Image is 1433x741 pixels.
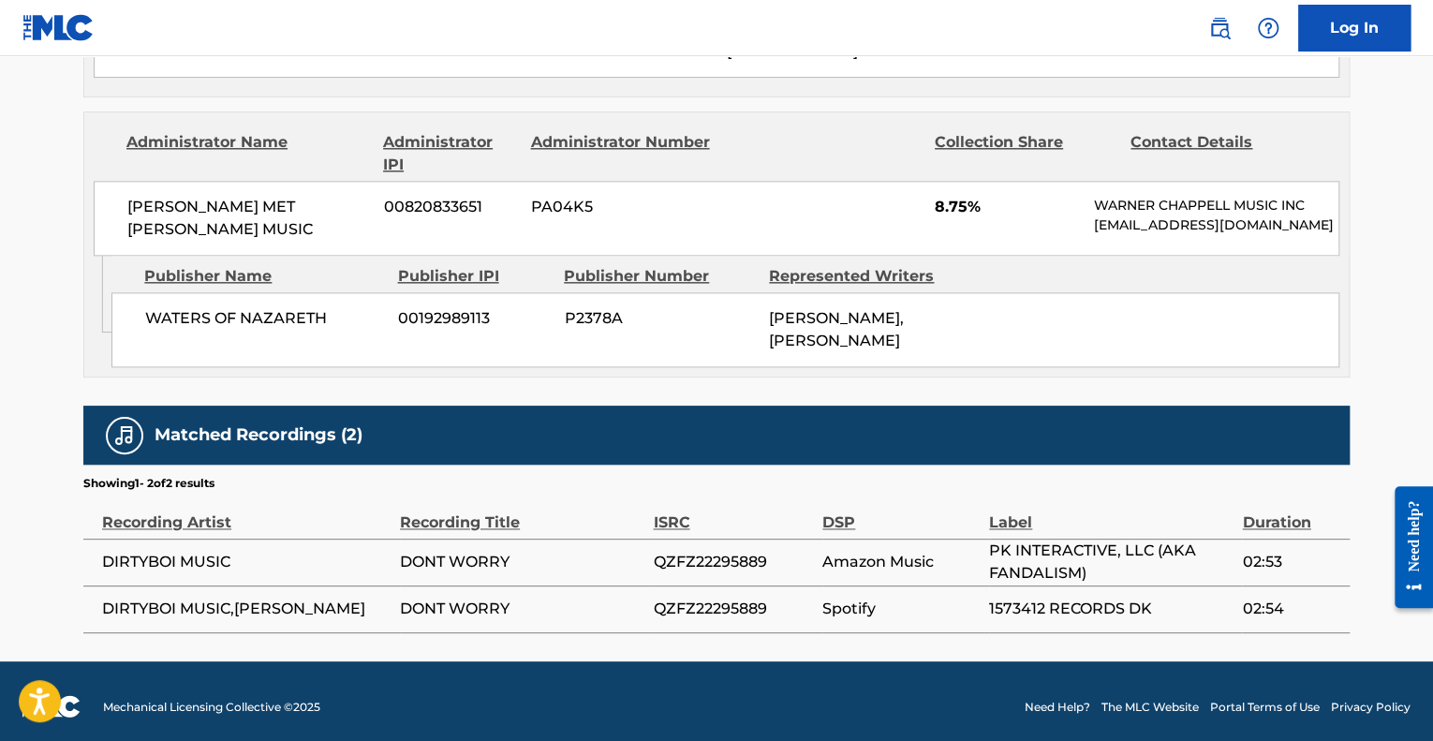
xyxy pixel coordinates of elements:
[83,475,214,492] p: Showing 1 - 2 of 2 results
[653,598,813,620] span: QZFZ22295889
[989,540,1233,585] span: PK INTERACTIVE, LLC (AKA FANDALISM)
[1210,698,1320,715] a: Portal Terms of Use
[935,196,1080,218] span: 8.75%
[1257,17,1279,39] img: help
[113,424,136,447] img: Matched Recordings
[564,307,755,330] span: P2378A
[1130,131,1312,176] div: Contact Details
[127,196,370,241] span: [PERSON_NAME] MET [PERSON_NAME] MUSIC
[1249,9,1287,47] div: Help
[1381,471,1433,622] iframe: Resource Center
[1025,698,1090,715] a: Need Help?
[1201,9,1238,47] a: Public Search
[935,131,1116,176] div: Collection Share
[822,492,980,534] div: DSP
[1094,215,1338,235] p: [EMAIL_ADDRESS][DOMAIN_NAME]
[1094,196,1338,215] p: WARNER CHAPPELL MUSIC INC
[822,551,980,573] span: Amazon Music
[653,551,813,573] span: QZFZ22295889
[1208,17,1231,39] img: search
[989,598,1233,620] span: 1573412 RECORDS DK
[530,131,712,176] div: Administrator Number
[384,196,517,218] span: 00820833651
[383,131,516,176] div: Administrator IPI
[1101,698,1199,715] a: The MLC Website
[397,265,550,288] div: Publisher IPI
[1242,598,1340,620] span: 02:54
[769,309,904,349] span: [PERSON_NAME], [PERSON_NAME]
[102,492,391,534] div: Recording Artist
[531,196,713,218] span: PA04K5
[102,598,391,620] span: DIRTYBOI MUSIC,[PERSON_NAME]
[103,698,320,715] span: Mechanical Licensing Collective © 2025
[102,551,391,573] span: DIRTYBOI MUSIC
[144,265,383,288] div: Publisher Name
[822,598,980,620] span: Spotify
[1331,698,1411,715] a: Privacy Policy
[653,492,813,534] div: ISRC
[1242,492,1340,534] div: Duration
[126,131,369,176] div: Administrator Name
[1298,5,1411,52] a: Log In
[155,424,362,446] h5: Matched Recordings (2)
[1242,551,1340,573] span: 02:53
[564,265,755,288] div: Publisher Number
[22,14,95,41] img: MLC Logo
[400,598,643,620] span: DONT WORRY
[400,551,643,573] span: DONT WORRY
[400,492,643,534] div: Recording Title
[398,307,550,330] span: 00192989113
[145,307,384,330] span: WATERS OF NAZARETH
[769,265,960,288] div: Represented Writers
[989,492,1233,534] div: Label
